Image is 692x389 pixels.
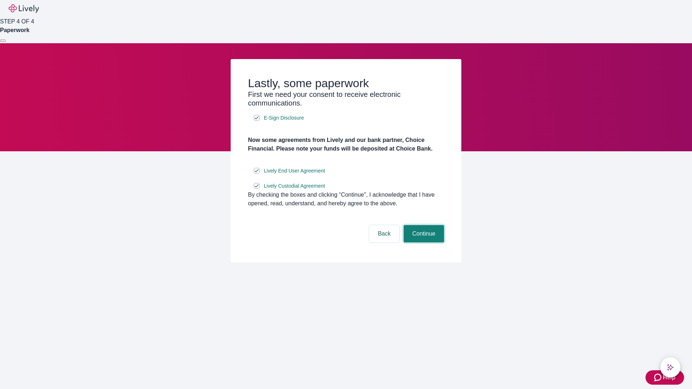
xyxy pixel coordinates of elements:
[248,76,444,90] h2: Lastly, some paperwork
[264,114,304,122] span: E-Sign Disclosure
[248,136,444,153] h4: Now some agreements from Lively and our bank partner, Choice Financial. Please note your funds wi...
[262,113,305,122] a: e-sign disclosure document
[660,357,680,377] button: chat
[262,166,327,175] a: e-sign disclosure document
[646,370,684,385] button: Zendesk support iconHelp
[404,225,444,242] button: Continue
[248,191,444,208] div: By checking the boxes and clicking “Continue", I acknowledge that I have opened, read, understand...
[262,182,327,191] a: e-sign disclosure document
[654,373,663,382] svg: Zendesk support icon
[9,4,39,13] img: Lively
[264,167,325,175] span: Lively End User Agreement
[667,364,674,371] svg: Lively AI Assistant
[663,373,675,382] span: Help
[264,182,325,190] span: Lively Custodial Agreement
[369,225,399,242] button: Back
[248,90,444,107] h3: First we need your consent to receive electronic communications.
